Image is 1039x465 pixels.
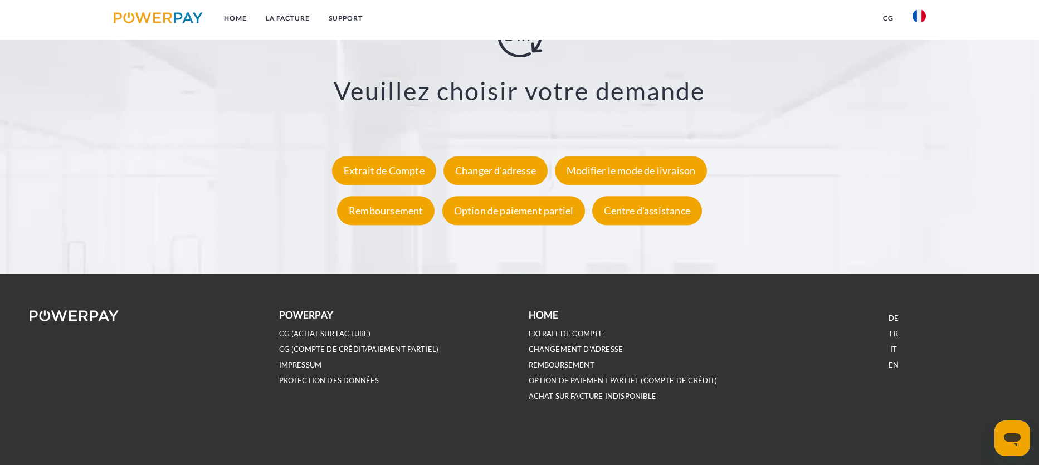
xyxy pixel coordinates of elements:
[890,345,897,354] a: IT
[890,329,898,339] a: FR
[443,156,548,185] div: Changer d'adresse
[529,345,623,354] a: Changement d'adresse
[334,205,437,217] a: Remboursement
[529,360,594,370] a: REMBOURSEMENT
[214,8,256,28] a: Home
[279,376,379,385] a: PROTECTION DES DONNÉES
[329,165,439,177] a: Extrait de Compte
[279,329,371,339] a: CG (achat sur facture)
[114,12,203,23] img: logo-powerpay.svg
[889,314,899,323] a: DE
[441,165,550,177] a: Changer d'adresse
[529,391,656,401] a: ACHAT SUR FACTURE INDISPONIBLE
[337,197,435,226] div: Remboursement
[529,376,718,385] a: OPTION DE PAIEMENT PARTIEL (Compte de crédit)
[589,205,704,217] a: Centre d'assistance
[913,9,926,23] img: fr
[994,420,1030,456] iframe: Bouton de lancement de la fenêtre de messagerie
[529,309,559,321] b: Home
[279,360,322,370] a: IMPRESSUM
[529,329,604,339] a: EXTRAIT DE COMPTE
[555,156,707,185] div: Modifier le mode de livraison
[889,360,899,370] a: EN
[592,197,701,226] div: Centre d'assistance
[332,156,436,185] div: Extrait de Compte
[256,8,319,28] a: LA FACTURE
[30,310,119,321] img: logo-powerpay-white.svg
[279,345,439,354] a: CG (Compte de crédit/paiement partiel)
[442,197,586,226] div: Option de paiement partiel
[66,75,973,106] h3: Veuillez choisir votre demande
[440,205,588,217] a: Option de paiement partiel
[552,165,710,177] a: Modifier le mode de livraison
[874,8,903,28] a: CG
[319,8,372,28] a: Support
[279,309,333,321] b: POWERPAY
